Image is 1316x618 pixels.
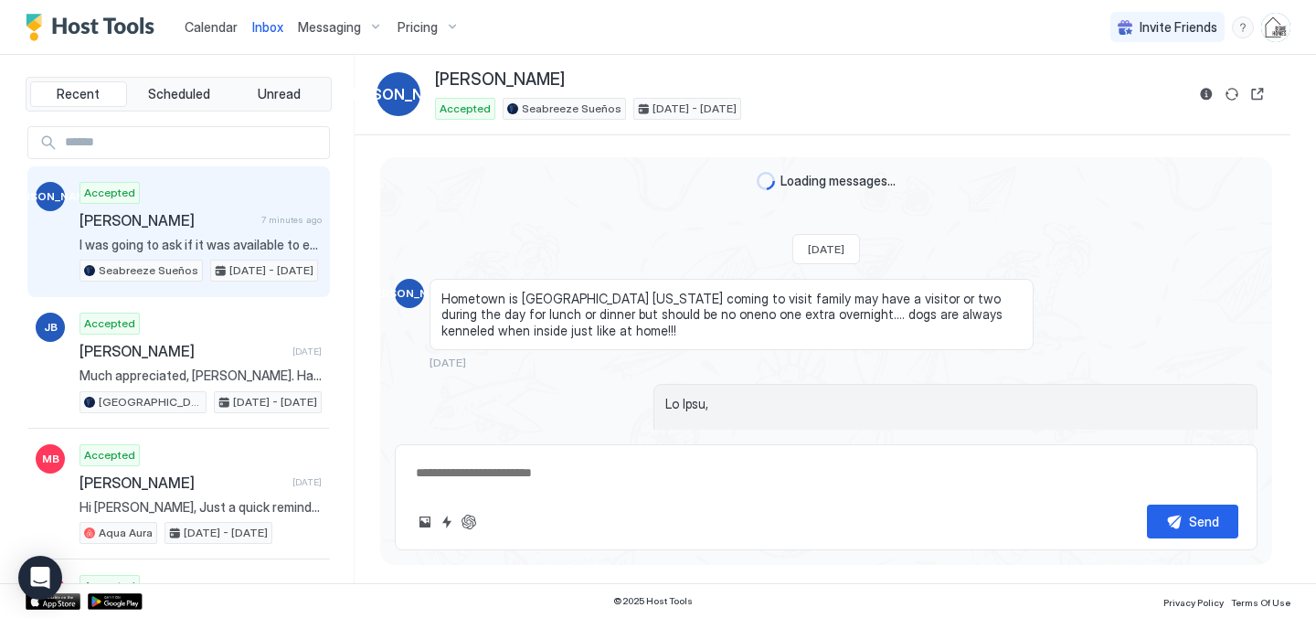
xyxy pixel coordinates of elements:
[757,172,775,190] div: loading
[57,86,100,102] span: Recent
[99,262,198,279] span: Seabreeze Sueños
[780,173,896,189] span: Loading messages...
[1261,13,1290,42] div: User profile
[131,81,228,107] button: Scheduled
[58,127,329,158] input: Input Field
[1147,505,1238,538] button: Send
[458,511,480,533] button: ChatGPT Auto Reply
[613,595,693,607] span: © 2025 Host Tools
[84,447,135,463] span: Accepted
[1189,512,1219,531] div: Send
[99,394,202,410] span: [GEOGRAPHIC_DATA]
[99,525,153,541] span: Aqua Aura
[258,86,301,102] span: Unread
[26,14,163,41] a: Host Tools Logo
[436,511,458,533] button: Quick reply
[1163,597,1224,608] span: Privacy Policy
[441,291,1022,339] span: Hometown is [GEOGRAPHIC_DATA] [US_STATE] coming to visit family may have a visitor or two during ...
[292,476,322,488] span: [DATE]
[26,593,80,610] a: App Store
[261,214,322,226] span: 7 minutes ago
[298,19,361,36] span: Messaging
[184,525,268,541] span: [DATE] - [DATE]
[1195,83,1217,105] button: Reservation information
[88,593,143,610] a: Google Play Store
[1221,83,1243,105] button: Sync reservation
[229,262,313,279] span: [DATE] - [DATE]
[233,394,317,410] span: [DATE] - [DATE]
[84,315,135,332] span: Accepted
[44,319,58,336] span: JB
[435,69,565,91] span: [PERSON_NAME]
[80,211,254,229] span: [PERSON_NAME]
[18,556,62,600] div: Open Intercom Messenger
[338,83,460,105] span: [PERSON_NAME]
[185,17,238,37] a: Calendar
[522,101,621,117] span: Seabreeze Sueños
[80,474,285,492] span: [PERSON_NAME]
[1140,19,1217,36] span: Invite Friends
[30,81,127,107] button: Recent
[26,77,332,112] div: tab-group
[84,185,135,201] span: Accepted
[440,101,491,117] span: Accepted
[148,86,210,102] span: Scheduled
[365,285,455,302] span: [PERSON_NAME]
[1247,83,1268,105] button: Open reservation
[1231,597,1290,608] span: Terms Of Use
[398,19,438,36] span: Pricing
[185,19,238,35] span: Calendar
[80,368,322,384] span: Much appreciated, [PERSON_NAME]. Have a wonderful evening and thanks again for the wine glasses! ...
[430,356,466,369] span: [DATE]
[252,19,283,35] span: Inbox
[252,17,283,37] a: Inbox
[414,511,436,533] button: Upload image
[80,237,322,253] span: I was going to ask if it was available to extend one more day and check out [DATE] [DATE] 29th if...
[653,101,737,117] span: [DATE] - [DATE]
[84,578,135,594] span: Accepted
[230,81,327,107] button: Unread
[1232,16,1254,38] div: menu
[1163,591,1224,611] a: Privacy Policy
[80,499,322,516] span: Hi [PERSON_NAME], Just a quick reminder that check-out from [GEOGRAPHIC_DATA] is [DATE] before 11...
[42,451,59,467] span: MB
[80,342,285,360] span: [PERSON_NAME]
[292,346,322,357] span: [DATE]
[808,242,844,256] span: [DATE]
[1231,591,1290,611] a: Terms Of Use
[5,188,96,205] span: [PERSON_NAME]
